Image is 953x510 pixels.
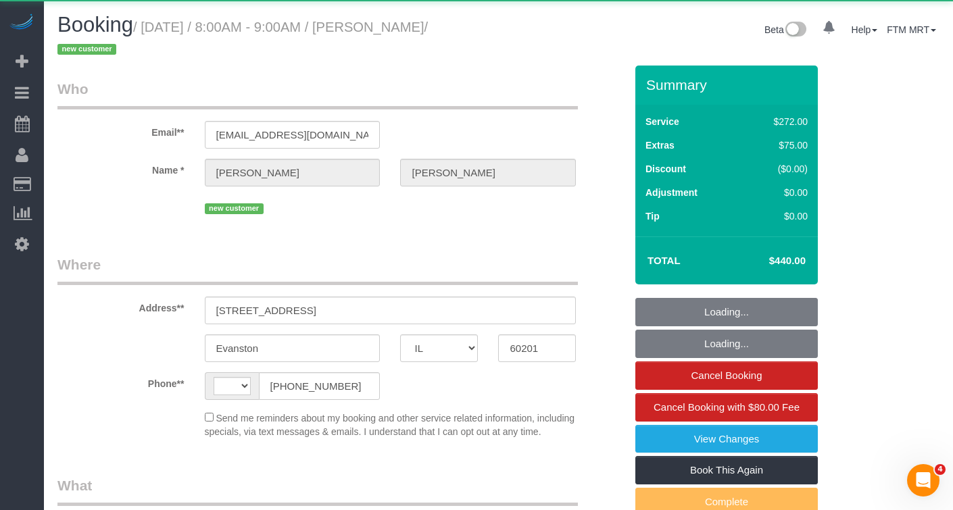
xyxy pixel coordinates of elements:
legend: What [57,476,578,506]
div: $0.00 [745,186,808,199]
input: First Name** [205,159,381,186]
a: FTM MRT [887,24,936,35]
span: new customer [205,203,264,214]
label: Extras [645,138,675,152]
a: Help [852,24,878,35]
div: $272.00 [745,115,808,128]
input: Zip Code** [498,334,576,362]
label: Adjustment [645,186,698,199]
span: Cancel Booking with $80.00 Fee [654,401,800,413]
a: Cancel Booking [635,361,818,390]
span: 4 [935,464,946,475]
div: $75.00 [745,138,808,152]
img: New interface [784,22,806,39]
label: Service [645,115,679,128]
h4: $440.00 [729,255,806,267]
a: View Changes [635,425,818,453]
span: Booking [57,13,133,36]
iframe: Intercom live chat [907,464,939,496]
small: / [DATE] / 8:00AM - 9:00AM / [PERSON_NAME] [57,20,428,57]
legend: Where [57,255,578,285]
strong: Total [647,255,681,266]
a: Book This Again [635,456,818,484]
h3: Summary [646,77,811,93]
a: Beta [764,24,806,35]
img: Automaid Logo [8,14,35,32]
label: Discount [645,162,686,176]
div: ($0.00) [745,162,808,176]
label: Tip [645,209,660,223]
span: new customer [57,44,116,55]
div: $0.00 [745,209,808,223]
input: Last Name* [400,159,576,186]
a: Cancel Booking with $80.00 Fee [635,393,818,422]
label: Name * [47,159,195,177]
span: Send me reminders about my booking and other service related information, including specials, via... [205,413,575,437]
legend: Who [57,79,578,109]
